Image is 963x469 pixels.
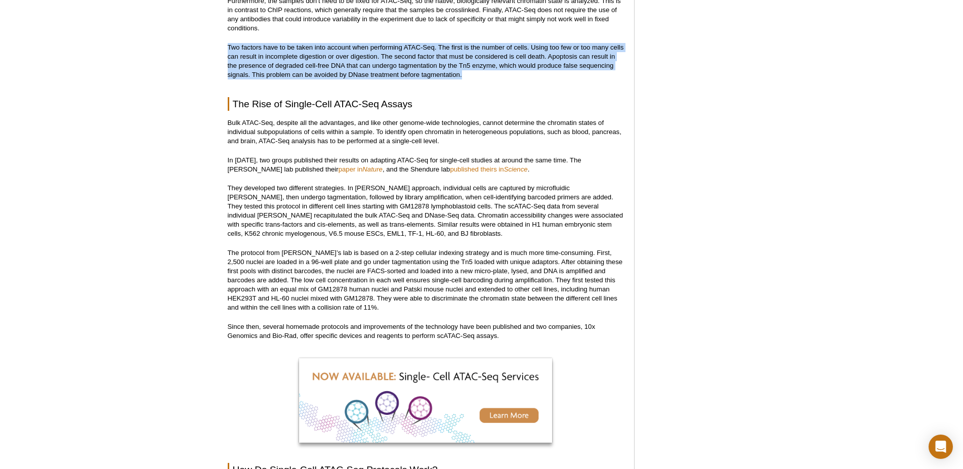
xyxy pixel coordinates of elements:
p: They developed two different strategies. In [PERSON_NAME] approach, individual cells are captured... [228,184,624,238]
p: In [DATE], two groups published their results on adapting ATAC-Seq for single-cell studies at aro... [228,156,624,174]
p: Bulk ATAC-Seq, despite all the advantages, and like other genome-wide technologies, cannot determ... [228,118,624,146]
em: Science [504,165,528,173]
p: Since then, several homemade protocols and improvements of the technology have been published and... [228,322,624,340]
h2: The Rise of Single-Cell ATAC-Seq Assays [228,97,624,111]
a: paper inNature [339,165,383,173]
em: Nature [362,165,383,173]
img: Single-Cell ATAC-Seq services [299,358,552,443]
div: Open Intercom Messenger [929,435,953,459]
a: published theirs inScience [450,165,527,173]
p: Two factors have to be taken into account when performing ATAC-Seq. The first is the number of ce... [228,43,624,79]
p: The protocol from [PERSON_NAME]’s lab is based on a 2-step cellular indexing strategy and is much... [228,248,624,312]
